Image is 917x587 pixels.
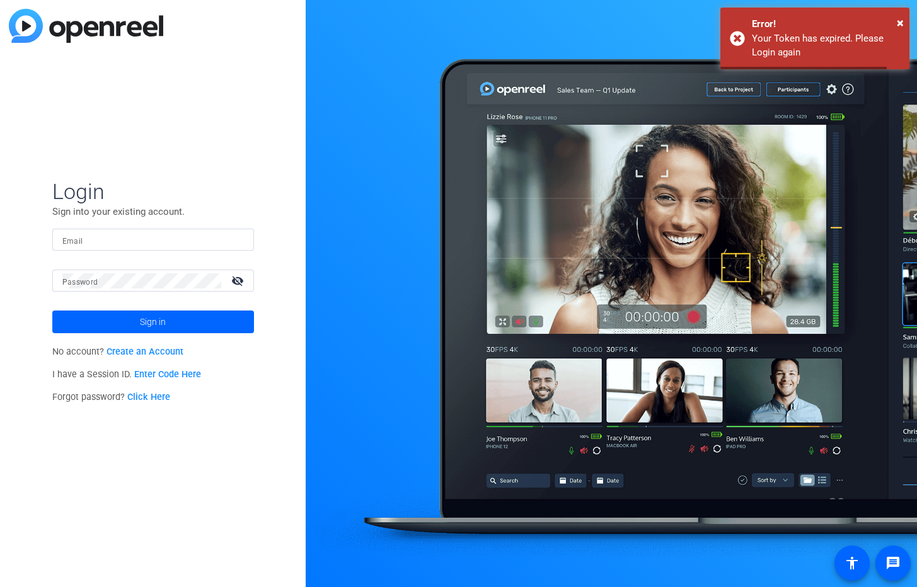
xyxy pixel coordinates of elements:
[107,346,183,357] a: Create an Account
[52,346,184,357] span: No account?
[9,9,163,43] img: blue-gradient.svg
[752,31,900,60] div: Your Token has expired. Please Login again
[224,271,254,290] mat-icon: visibility_off
[897,15,904,30] span: ×
[52,311,254,333] button: Sign in
[127,392,170,402] a: Click Here
[897,13,904,32] button: Close
[52,205,254,219] p: Sign into your existing account.
[140,306,166,338] span: Sign in
[845,556,860,571] mat-icon: accessibility
[52,392,171,402] span: Forgot password?
[885,556,901,571] mat-icon: message
[62,232,244,248] input: Enter Email Address
[62,237,83,246] mat-label: Email
[62,278,98,287] mat-label: Password
[52,178,254,205] span: Login
[752,17,900,31] div: Error!
[52,369,202,380] span: I have a Session ID.
[134,369,201,380] a: Enter Code Here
